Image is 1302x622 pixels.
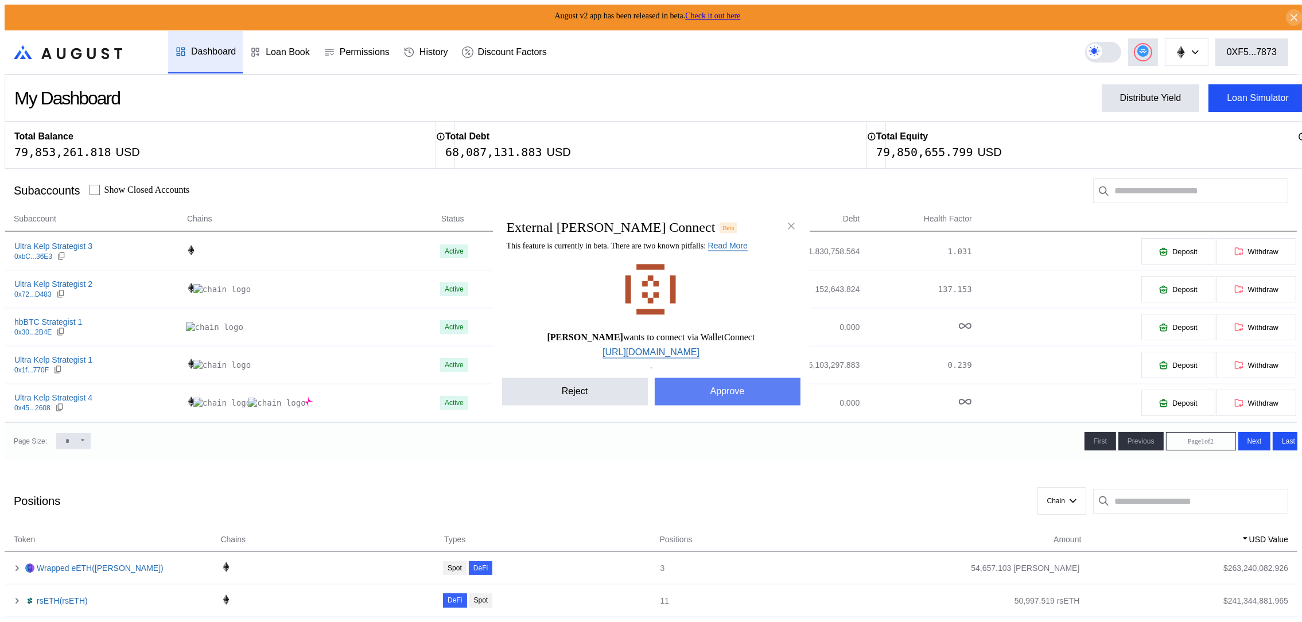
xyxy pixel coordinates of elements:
img: chain logo [1175,46,1187,59]
div: USD [116,145,140,159]
span: Next [1247,437,1262,445]
img: chain logo [221,562,231,572]
span: Deposit [1172,247,1197,256]
div: 50,997.519 rsETH [1015,596,1080,606]
span: Deposit [1172,285,1197,294]
div: Permissions [340,47,390,57]
span: First [1094,437,1107,445]
div: 54,657.103 [PERSON_NAME] [971,563,1079,573]
span: wants to connect via WalletConnect [547,333,755,343]
button: close modal [782,217,800,235]
div: 11 [660,596,862,606]
span: Health Factor [924,213,972,225]
span: Last [1282,437,1295,445]
span: Page 1 of 2 [1188,437,1214,446]
div: Active [445,247,464,255]
div: 79,850,655.799 [876,145,973,159]
div: DeFi [473,564,488,572]
div: Beta [720,223,737,233]
span: Status [441,213,464,225]
img: Kernel DAO logo [623,262,680,319]
div: Page Size: [14,437,47,445]
img: chain logo [248,398,305,408]
div: Discount Factors [478,47,547,57]
div: 0XF5...7873 [1227,47,1277,57]
span: Previous [1128,437,1155,445]
div: 68,087,131.883 [445,145,542,159]
img: chain logo [186,359,196,369]
div: History [419,47,448,57]
span: Chain [1047,497,1065,505]
a: rsETH(rsETH) [37,596,88,606]
img: chain logo [221,594,231,605]
div: Spot [474,596,488,604]
img: chain logo [186,396,196,407]
img: chain logo [193,398,251,408]
div: 0xbC...36E3 [14,252,52,261]
a: Read More [708,242,748,251]
div: 0x45...2608 [14,404,50,412]
div: DeFi [448,596,462,604]
span: Withdraw [1248,361,1278,370]
label: Show Closed Accounts [104,185,189,195]
span: Deposit [1172,399,1197,407]
span: Subaccount [14,213,56,225]
img: chain logo [186,322,243,332]
td: 137.153 [860,270,972,308]
span: Positions [660,534,693,546]
div: Active [445,285,464,293]
span: Withdraw [1248,399,1278,407]
div: Loan Simulator [1227,93,1289,103]
img: chain logo [303,396,313,407]
span: August v2 app has been released in beta. [555,11,741,20]
span: This feature is currently in beta. There are two known pitfalls: [507,242,748,251]
div: Ultra Kelp Strategist 4 [14,392,92,403]
span: USD Value [1249,534,1288,546]
div: Spot [448,564,462,572]
div: Distribute Yield [1120,93,1181,103]
span: Deposit [1172,323,1197,332]
img: Icon___Dark.png [25,596,34,605]
div: Positions [14,495,60,508]
span: Chains [187,213,212,225]
img: weETH.png [25,563,34,573]
div: Active [445,361,464,369]
img: chain logo [186,245,196,255]
b: [PERSON_NAME] [547,333,623,343]
div: Ultra Kelp Strategist 1 [14,355,92,365]
h2: Total Balance [14,131,73,142]
div: Dashboard [191,46,236,57]
span: Withdraw [1248,285,1278,294]
div: Active [445,399,464,407]
td: 1.031 [860,232,972,270]
h2: Total Equity [876,131,928,142]
div: USD [547,145,571,159]
div: 79,853,261.818 [14,145,111,159]
div: USD [978,145,1002,159]
div: Ultra Kelp Strategist 2 [14,279,92,289]
span: Deposit [1172,361,1197,370]
div: $ 241,344,881.965 [1223,596,1288,606]
span: Withdraw [1248,247,1278,256]
a: [URL][DOMAIN_NAME] [603,348,699,359]
div: Ultra Kelp Strategist 3 [14,241,92,251]
div: 0x30...2B4E [14,328,52,336]
span: Types [444,534,465,546]
a: Check it out here [685,11,740,20]
div: 3 [660,563,862,573]
h2: External [PERSON_NAME] Connect [507,220,716,236]
td: 0.239 [860,346,972,384]
span: Chains [221,534,246,546]
div: Subaccounts [14,184,80,197]
div: Active [445,323,464,331]
div: hbBTC Strategist 1 [14,317,82,327]
img: chain logo [186,283,196,293]
button: Approve [655,378,800,406]
div: 0x1f...770F [14,366,49,374]
div: My Dashboard [14,88,120,109]
span: Withdraw [1248,323,1278,332]
h2: Total Debt [445,131,489,142]
div: Loan Book [266,47,310,57]
div: 0x72...D483 [14,290,52,298]
span: Token [14,534,35,546]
